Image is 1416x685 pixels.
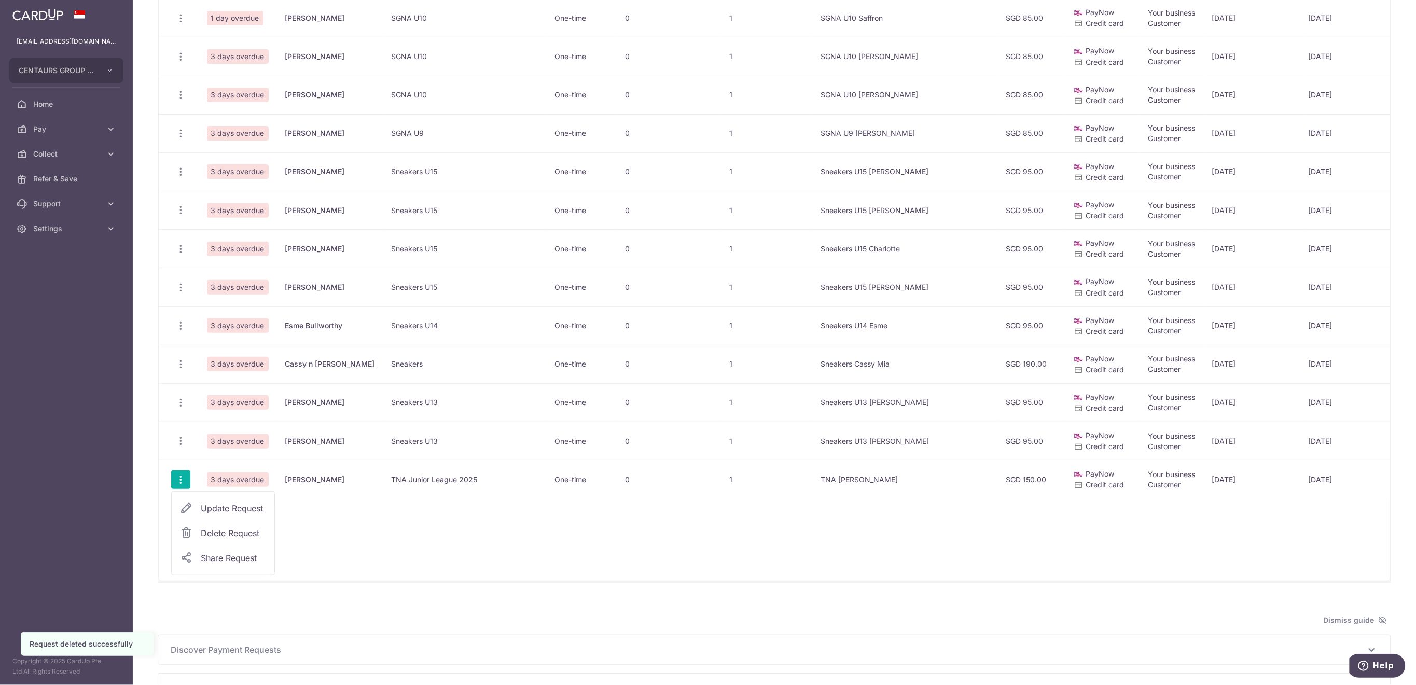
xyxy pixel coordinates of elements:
span: PayNow [1086,393,1115,401]
span: Credit card [1086,58,1125,66]
td: One-time [547,152,617,191]
td: [DATE] [1204,114,1304,152]
span: Your business [1148,277,1196,286]
td: SGNA U10 [PERSON_NAME] [813,76,998,114]
span: 3 days overdue [207,434,269,449]
img: paynow-md-4fe65508ce96feda548756c5ee0e473c78d4820b8ea51387c6e4ad89e58a5e61.png [1074,162,1084,172]
td: SGD 85.00 [998,37,1065,75]
span: PayNow [1086,316,1115,325]
td: [PERSON_NAME] [277,152,383,191]
td: TNA [PERSON_NAME] [813,460,998,498]
span: Credit card [1086,249,1125,258]
td: 1 [721,114,813,152]
div: Request deleted successfully [30,639,145,649]
span: Customer [1148,134,1181,143]
span: PayNow [1086,123,1115,132]
span: Credit card [1086,134,1125,143]
td: SGD 150.00 [998,460,1065,498]
td: [PERSON_NAME] [277,114,383,152]
p: [EMAIL_ADDRESS][DOMAIN_NAME] [17,36,116,47]
td: [PERSON_NAME] [277,268,383,306]
img: paynow-md-4fe65508ce96feda548756c5ee0e473c78d4820b8ea51387c6e4ad89e58a5e61.png [1074,277,1084,288]
td: 0 [617,345,721,383]
td: [PERSON_NAME] [277,37,383,75]
span: Your business [1148,431,1196,440]
td: 0 [617,114,721,152]
td: One-time [547,306,617,345]
td: Cassy n [PERSON_NAME] [277,345,383,383]
td: TNA Junior League 2025 [383,460,547,498]
span: Settings [33,223,102,234]
img: paynow-md-4fe65508ce96feda548756c5ee0e473c78d4820b8ea51387c6e4ad89e58a5e61.png [1074,123,1084,134]
td: [DATE] [1204,345,1304,383]
td: Sneakers U13 [PERSON_NAME] [813,383,998,422]
span: PayNow [1086,46,1115,55]
td: One-time [547,268,617,306]
td: One-time [547,383,617,422]
span: Customer [1148,19,1181,27]
span: PayNow [1086,469,1115,478]
span: Collect [33,149,102,159]
td: Sneakers U15 Charlotte [813,229,998,268]
img: paynow-md-4fe65508ce96feda548756c5ee0e473c78d4820b8ea51387c6e4ad89e58a5e61.png [1074,8,1084,18]
span: Your business [1148,162,1196,171]
td: SGD 85.00 [998,114,1065,152]
span: 3 days overdue [207,395,269,410]
td: 0 [617,37,721,75]
span: 3 days overdue [207,88,269,102]
td: 1 [721,76,813,114]
span: Pay [33,124,102,134]
p: Discover Payment Requests [171,644,1378,656]
span: Support [33,199,102,209]
td: [DATE] [1204,460,1304,498]
td: One-time [547,422,617,460]
span: Credit card [1086,19,1125,27]
span: Your business [1148,393,1196,401]
img: paynow-md-4fe65508ce96feda548756c5ee0e473c78d4820b8ea51387c6e4ad89e58a5e61.png [1074,200,1084,211]
td: Sneakers U15 [PERSON_NAME] [813,268,998,306]
td: Sneakers U14 [383,306,547,345]
td: 0 [617,268,721,306]
td: Esme Bullworthy [277,306,383,345]
td: [PERSON_NAME] [277,229,383,268]
td: [DATE] [1204,229,1304,268]
td: One-time [547,76,617,114]
td: SGNA U10 [383,76,547,114]
img: paynow-md-4fe65508ce96feda548756c5ee0e473c78d4820b8ea51387c6e4ad89e58a5e61.png [1074,47,1084,57]
td: [PERSON_NAME] [277,76,383,114]
td: [DATE] [1204,37,1304,75]
td: 0 [617,460,721,498]
td: SGD 95.00 [998,306,1065,345]
td: 1 [721,229,813,268]
td: [DATE] [1204,422,1304,460]
span: 3 days overdue [207,49,269,64]
td: [DATE] [1204,76,1304,114]
td: Sneakers [383,345,547,383]
td: [PERSON_NAME] [277,191,383,229]
td: Sneakers U13 [383,422,547,460]
td: SGD 95.00 [998,229,1065,268]
td: SGNA U10 [383,37,547,75]
span: Credit card [1086,288,1125,297]
td: SGNA U10 [PERSON_NAME] [813,37,998,75]
td: SGNA U9 [PERSON_NAME] [813,114,998,152]
td: SGD 95.00 [998,191,1065,229]
td: 1 [721,37,813,75]
span: Your business [1148,85,1196,94]
td: One-time [547,191,617,229]
td: One-time [547,229,617,268]
td: 1 [721,152,813,191]
td: 0 [617,383,721,422]
td: SGD 95.00 [998,268,1065,306]
span: Your business [1148,354,1196,363]
td: SGD 95.00 [998,152,1065,191]
span: Credit card [1086,480,1125,489]
span: Credit card [1086,211,1125,220]
td: 0 [617,422,721,460]
span: Credit card [1086,442,1125,451]
td: 1 [721,422,813,460]
td: Sneakers U15 [PERSON_NAME] [813,152,998,191]
span: Dismiss guide [1324,614,1387,626]
span: Credit card [1086,327,1125,335]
